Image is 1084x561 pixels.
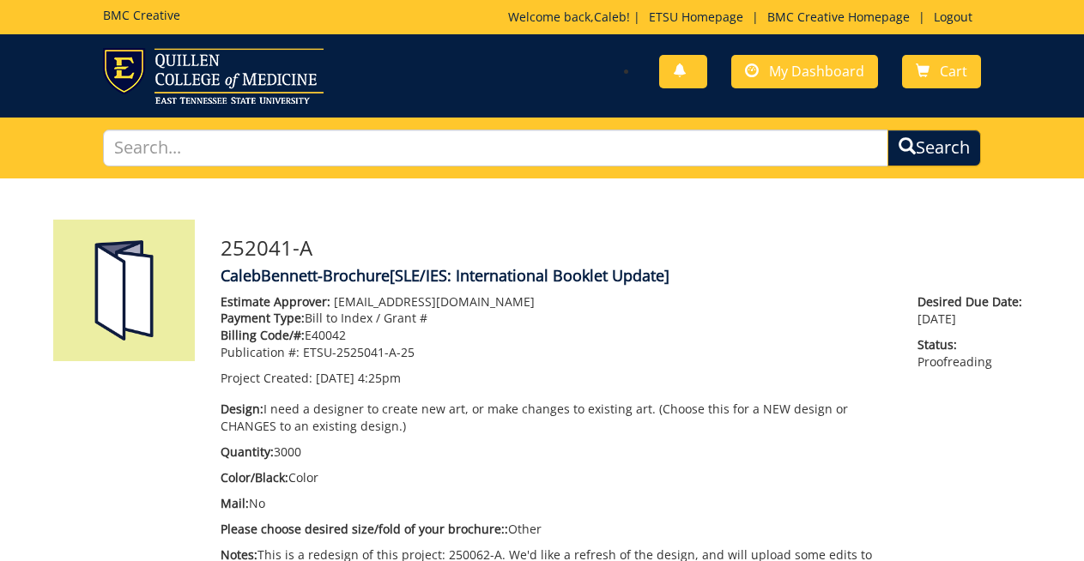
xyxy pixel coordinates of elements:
[53,220,195,361] img: Product featured image
[508,9,981,26] p: Welcome back, ! | | |
[917,293,1031,328] p: [DATE]
[221,521,508,537] span: Please choose desired size/fold of your brochure::
[759,9,918,25] a: BMC Creative Homepage
[221,293,893,311] p: [EMAIL_ADDRESS][DOMAIN_NAME]
[221,521,893,538] p: Other
[221,469,288,486] span: Color/Black:
[221,401,263,417] span: Design:
[221,370,312,386] span: Project Created:
[917,293,1031,311] span: Desired Due Date:
[221,401,893,435] p: I need a designer to create new art, or make changes to existing art. (Choose this for a NEW desi...
[221,293,330,310] span: Estimate Approver:
[221,327,893,344] p: E40042
[925,9,981,25] a: Logout
[917,336,1031,353] span: Status:
[769,62,864,81] span: My Dashboard
[594,9,627,25] a: Caleb
[887,130,981,166] button: Search
[640,9,752,25] a: ETSU Homepage
[221,310,305,326] span: Payment Type:
[303,344,415,360] span: ETSU-2525041-A-25
[917,336,1031,371] p: Proofreading
[221,469,893,486] p: Color
[390,265,669,286] span: [SLE/IES: International Booklet Update]
[731,55,878,88] a: My Dashboard
[221,495,249,511] span: Mail:
[221,443,274,460] span: Quantity:
[221,268,1032,285] h4: CalebBennett-Brochure
[103,48,324,104] img: ETSU logo
[940,62,967,81] span: Cart
[221,443,893,461] p: 3000
[103,130,888,166] input: Search...
[221,344,300,360] span: Publication #:
[316,370,401,386] span: [DATE] 4:25pm
[221,495,893,512] p: No
[103,9,180,21] h5: BMC Creative
[902,55,981,88] a: Cart
[221,310,893,327] p: Bill to Index / Grant #
[221,237,1032,259] h3: 252041-A
[221,327,305,343] span: Billing Code/#:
